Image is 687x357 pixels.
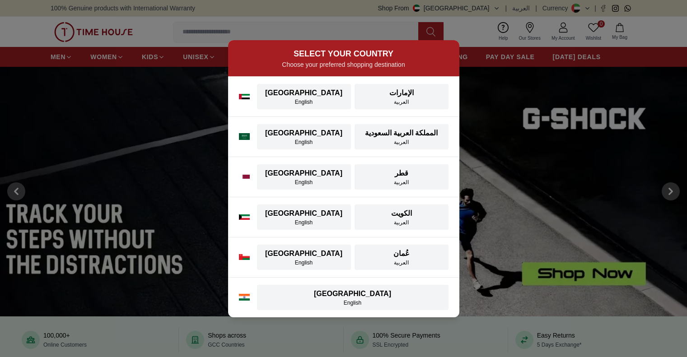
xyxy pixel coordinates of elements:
button: [GEOGRAPHIC_DATA]English [257,124,351,149]
div: English [262,139,346,146]
div: [GEOGRAPHIC_DATA] [262,288,443,299]
div: English [262,299,443,306]
div: [GEOGRAPHIC_DATA] [262,168,346,179]
div: عُمان [360,248,443,259]
div: English [262,259,346,266]
button: [GEOGRAPHIC_DATA]English [257,204,351,230]
img: Qatar flag [239,175,250,179]
div: [GEOGRAPHIC_DATA] [262,248,346,259]
h2: SELECT YOUR COUNTRY [239,47,449,60]
div: English [262,98,346,106]
div: العربية [360,139,443,146]
button: الكويتالعربية [355,204,449,230]
div: الإمارات [360,88,443,98]
button: [GEOGRAPHIC_DATA]English [257,84,351,109]
p: Choose your preferred shopping destination [239,60,449,69]
div: [GEOGRAPHIC_DATA] [262,88,346,98]
img: Oman flag [239,254,250,260]
div: المملكة العربية السعودية [360,128,443,139]
button: الإماراتالعربية [355,84,449,109]
button: عُمانالعربية [355,245,449,270]
img: UAE flag [239,94,250,99]
div: الكويت [360,208,443,219]
img: India flag [239,294,250,301]
img: Kuwait flag [239,214,250,220]
div: العربية [360,259,443,266]
button: قطرالعربية [355,164,449,190]
div: English [262,219,346,226]
div: [GEOGRAPHIC_DATA] [262,208,346,219]
div: قطر [360,168,443,179]
div: [GEOGRAPHIC_DATA] [262,128,346,139]
div: العربية [360,98,443,106]
div: English [262,179,346,186]
div: العربية [360,219,443,226]
button: [GEOGRAPHIC_DATA]English [257,245,351,270]
button: [GEOGRAPHIC_DATA]English [257,285,449,310]
button: المملكة العربية السعوديةالعربية [355,124,449,149]
div: العربية [360,179,443,186]
button: [GEOGRAPHIC_DATA]English [257,164,351,190]
img: Saudi Arabia flag [239,133,250,140]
